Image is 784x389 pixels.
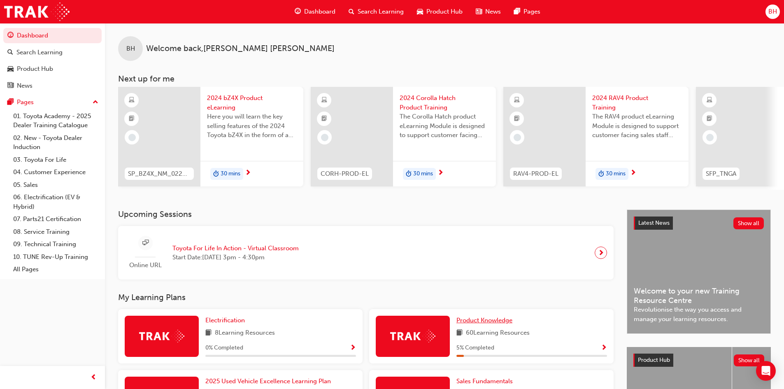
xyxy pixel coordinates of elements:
a: Sales Fundamentals [456,377,516,386]
a: 06. Electrification (EV & Hybrid) [10,191,102,213]
a: All Pages [10,263,102,276]
span: 60 Learning Resources [466,328,530,338]
span: 30 mins [413,169,433,179]
img: Trak [390,330,435,342]
a: 09. Technical Training [10,238,102,251]
div: Open Intercom Messenger [756,361,776,381]
span: Sales Fundamentals [456,377,513,385]
span: 8 Learning Resources [215,328,275,338]
span: guage-icon [7,32,14,40]
div: Pages [17,98,34,107]
span: pages-icon [514,7,520,17]
span: Latest News [638,219,670,226]
a: 02. New - Toyota Dealer Induction [10,132,102,154]
span: SP_BZ4X_NM_0224_EL01 [128,169,191,179]
span: Start Date: [DATE] 3pm - 4:30pm [172,253,299,262]
a: Latest NewsShow allWelcome to your new Training Resource CentreRevolutionise the way you access a... [627,210,771,334]
button: Show Progress [601,343,607,353]
span: book-icon [205,328,212,338]
a: Search Learning [3,45,102,60]
span: learningRecordVerb_NONE-icon [128,134,136,141]
img: Trak [4,2,70,21]
span: Online URL [125,261,166,270]
span: BH [768,7,777,16]
span: book-icon [456,328,463,338]
span: sessionType_ONLINE_URL-icon [142,238,149,248]
span: The RAV4 product eLearning Module is designed to support customer facing sales staff with introdu... [592,112,682,140]
a: Electrification [205,316,248,325]
span: learningRecordVerb_NONE-icon [321,134,328,141]
a: RAV4-PROD-EL2024 RAV4 Product TrainingThe RAV4 product eLearning Module is designed to support cu... [503,87,689,186]
span: Dashboard [304,7,335,16]
div: Product Hub [17,64,53,74]
a: News [3,78,102,93]
a: news-iconNews [469,3,507,20]
span: duration-icon [598,169,604,179]
span: learningRecordVerb_NONE-icon [706,134,714,141]
span: prev-icon [91,373,97,383]
h3: My Learning Plans [118,293,614,302]
span: Toyota For Life In Action - Virtual Classroom [172,244,299,253]
span: next-icon [245,170,251,177]
a: search-iconSearch Learning [342,3,410,20]
span: learningResourceType_ELEARNING-icon [321,95,327,106]
div: News [17,81,33,91]
a: pages-iconPages [507,3,547,20]
span: Product Hub [426,7,463,16]
span: Electrification [205,317,245,324]
span: 0 % Completed [205,343,243,353]
button: Show Progress [350,343,356,353]
a: Product HubShow all [633,354,764,367]
span: next-icon [437,170,444,177]
span: car-icon [417,7,423,17]
span: search-icon [7,49,13,56]
span: Show Progress [601,345,607,352]
a: 07. Parts21 Certification [10,213,102,226]
span: duration-icon [406,169,412,179]
a: 01. Toyota Academy - 2025 Dealer Training Catalogue [10,110,102,132]
span: Welcome back , [PERSON_NAME] [PERSON_NAME] [146,44,335,54]
a: 05. Sales [10,179,102,191]
a: Online URLToyota For Life In Action - Virtual ClassroomStart Date:[DATE] 3pm - 4:30pm [125,233,607,273]
span: 30 mins [221,169,240,179]
span: Welcome to your new Training Resource Centre [634,287,764,305]
span: Product Knowledge [456,317,512,324]
span: 2024 Corolla Hatch Product Training [400,93,489,112]
a: 2025 Used Vehicle Excellence Learning Plan [205,377,334,386]
span: news-icon [7,82,14,90]
span: learningResourceType_ELEARNING-icon [514,95,520,106]
a: guage-iconDashboard [288,3,342,20]
span: booktick-icon [321,114,327,124]
button: Pages [3,95,102,110]
span: CORH-PROD-EL [321,169,369,179]
a: car-iconProduct Hub [410,3,469,20]
a: CORH-PROD-EL2024 Corolla Hatch Product TrainingThe Corolla Hatch product eLearning Module is desi... [311,87,496,186]
h3: Next up for me [105,74,784,84]
span: The Corolla Hatch product eLearning Module is designed to support customer facing sales staff wit... [400,112,489,140]
span: BH [126,44,135,54]
span: Pages [523,7,540,16]
span: next-icon [598,247,604,259]
span: news-icon [476,7,482,17]
span: 2024 bZ4X Product eLearning [207,93,297,112]
a: Dashboard [3,28,102,43]
span: 30 mins [606,169,626,179]
a: Product Knowledge [456,316,516,325]
span: booktick-icon [129,114,135,124]
a: Product Hub [3,61,102,77]
button: BH [765,5,780,19]
span: booktick-icon [514,114,520,124]
img: Trak [139,330,184,342]
span: Revolutionise the way you access and manage your learning resources. [634,305,764,324]
span: Product Hub [638,356,670,363]
span: RAV4-PROD-EL [513,169,558,179]
span: learningResourceType_ELEARNING-icon [129,95,135,106]
span: Show Progress [350,345,356,352]
a: 08. Service Training [10,226,102,238]
span: SFP_TNGA [706,169,736,179]
a: Latest NewsShow all [634,217,764,230]
button: Show all [734,354,765,366]
span: learningRecordVerb_NONE-icon [514,134,521,141]
span: booktick-icon [707,114,712,124]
